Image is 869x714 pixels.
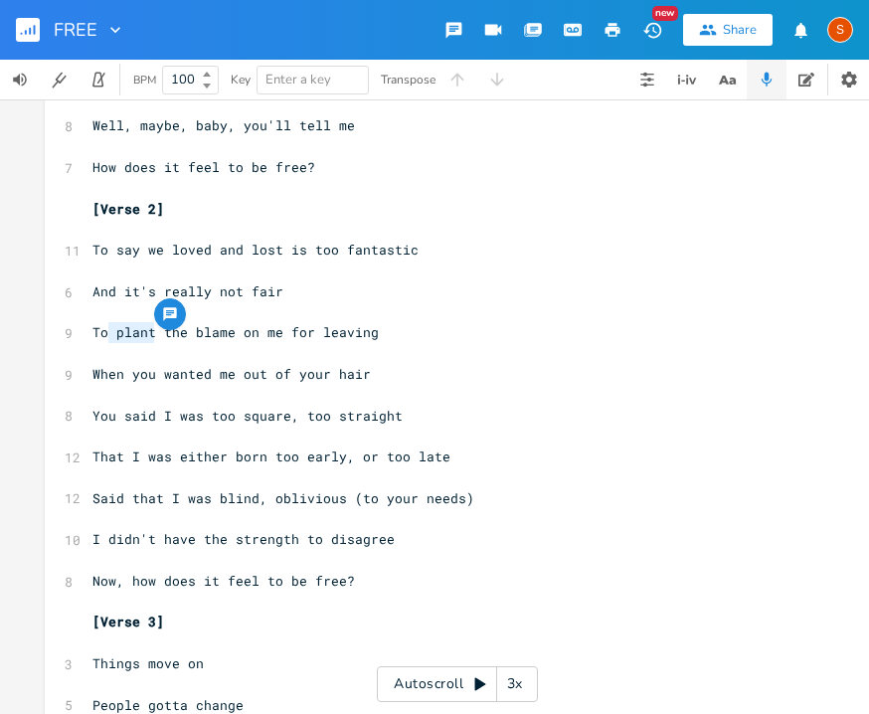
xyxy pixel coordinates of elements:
span: How does it feel to be free? [92,158,315,176]
button: New [632,12,672,48]
span: You said I was too square, too straight [92,407,403,425]
span: FREE [54,21,97,39]
span: Things move on [92,654,204,672]
span: And it's really not fair [92,282,283,300]
div: New [652,6,678,21]
div: Key [231,74,251,86]
div: Share [723,21,757,39]
span: I didn't have the strength to disagree [92,530,395,548]
span: Now, how does it feel to be free? [92,572,355,590]
div: Spike Lancaster + Ernie Whalley [827,17,853,43]
span: To plant the blame on me for leaving [92,323,379,341]
span: Said that I was blind, oblivious (to your needs) [92,489,474,507]
span: People gotta change [92,696,244,714]
button: Share [683,14,773,46]
div: BPM [133,75,156,86]
div: 3x [497,666,533,702]
span: Enter a key [265,71,331,89]
span: [Verse 3] [92,613,164,630]
div: Autoscroll [377,666,538,702]
span: [Verse 2] [92,200,164,218]
div: Transpose [381,74,435,86]
span: Well, maybe, baby, you'll tell me [92,116,355,134]
button: S [827,7,853,53]
span: To say we loved and lost is too fantastic [92,241,419,259]
span: When you wanted me out of your hair [92,365,371,383]
span: That I was either born too early, or too late [92,447,450,465]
